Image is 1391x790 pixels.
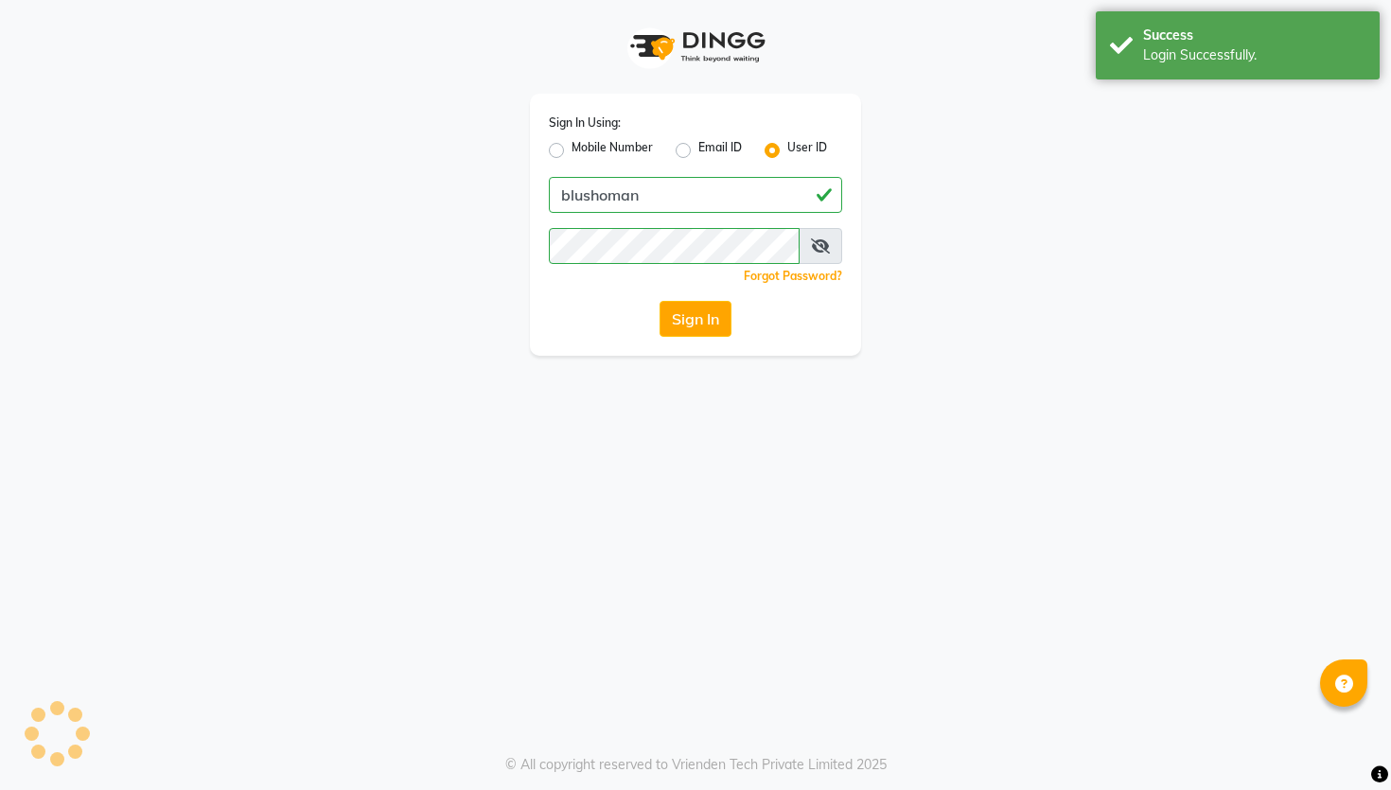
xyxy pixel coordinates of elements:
[744,269,842,283] a: Forgot Password?
[549,228,800,264] input: Username
[1143,26,1365,45] div: Success
[787,139,827,162] label: User ID
[620,19,771,75] img: logo1.svg
[572,139,653,162] label: Mobile Number
[660,301,731,337] button: Sign In
[1143,45,1365,65] div: Login Successfully.
[549,177,842,213] input: Username
[698,139,742,162] label: Email ID
[549,114,621,132] label: Sign In Using:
